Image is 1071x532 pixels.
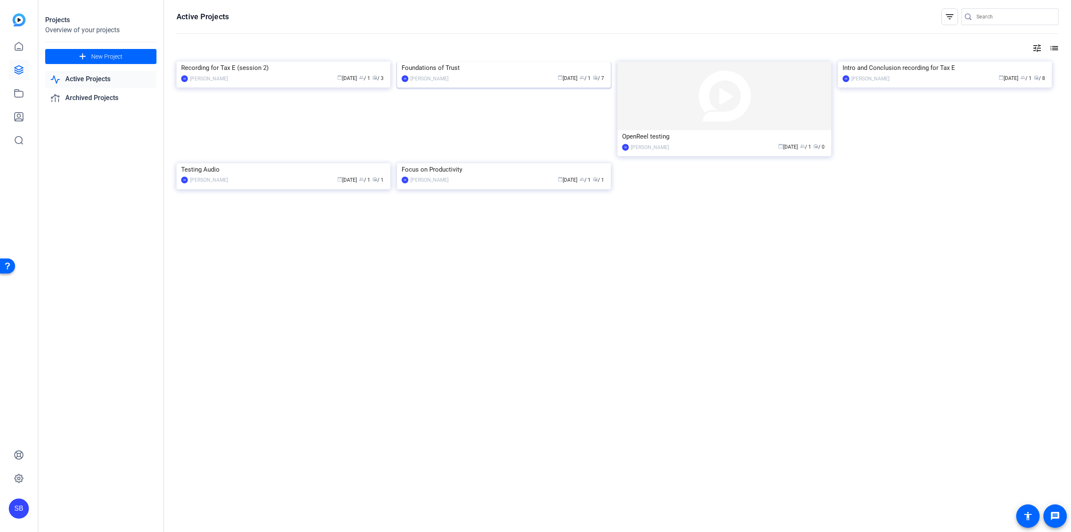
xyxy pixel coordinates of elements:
span: / 7 [593,75,604,81]
div: [PERSON_NAME] [851,75,889,83]
span: radio [372,177,377,182]
div: [PERSON_NAME] [190,75,228,83]
div: Foundations of Trust [402,62,606,74]
span: [DATE] [558,75,577,81]
span: / 8 [1034,75,1045,81]
div: Projects [45,15,156,25]
mat-icon: tune [1032,43,1042,53]
span: radio [813,144,818,149]
span: radio [593,177,598,182]
span: [DATE] [337,75,357,81]
span: calendar_today [999,75,1004,80]
span: radio [593,75,598,80]
span: / 1 [359,177,370,183]
span: / 1 [800,144,811,150]
span: / 1 [579,75,591,81]
span: New Project [91,52,123,61]
button: New Project [45,49,156,64]
h1: Active Projects [177,12,229,22]
div: SB [181,75,188,82]
div: SB [622,144,629,151]
span: group [359,177,364,182]
span: calendar_today [778,144,783,149]
span: calendar_today [337,177,342,182]
span: group [359,75,364,80]
mat-icon: accessibility [1023,511,1033,521]
span: [DATE] [999,75,1018,81]
span: / 0 [813,144,825,150]
a: Archived Projects [45,90,156,107]
span: group [800,144,805,149]
span: / 1 [359,75,370,81]
div: Overview of your projects [45,25,156,35]
span: / 3 [372,75,384,81]
input: Search [976,12,1052,22]
div: [PERSON_NAME] [410,176,448,184]
div: SB [9,499,29,519]
span: / 1 [1020,75,1032,81]
div: Intro and Conclusion recording for Tax E [843,62,1047,74]
span: [DATE] [337,177,357,183]
div: OpenReel testing [622,130,827,143]
div: SB [402,75,408,82]
a: Active Projects [45,71,156,88]
div: SB [843,75,849,82]
div: Recording for Tax E (session 2) [181,62,386,74]
span: radio [372,75,377,80]
span: calendar_today [558,177,563,182]
span: / 1 [372,177,384,183]
div: SB [402,177,408,183]
mat-icon: filter_list [945,12,955,22]
span: [DATE] [558,177,577,183]
span: / 1 [593,177,604,183]
div: Testing Audio [181,163,386,176]
div: SB [181,177,188,183]
div: [PERSON_NAME] [190,176,228,184]
mat-icon: message [1050,511,1060,521]
span: group [579,75,584,80]
span: [DATE] [778,144,798,150]
div: Focus on Productivity [402,163,606,176]
span: calendar_today [558,75,563,80]
mat-icon: list [1048,43,1058,53]
div: [PERSON_NAME] [631,143,669,152]
mat-icon: add [77,51,88,62]
img: blue-gradient.svg [13,13,26,26]
span: group [1020,75,1025,80]
span: radio [1034,75,1039,80]
div: [PERSON_NAME] [410,75,448,83]
span: group [579,177,584,182]
span: / 1 [579,177,591,183]
span: calendar_today [337,75,342,80]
